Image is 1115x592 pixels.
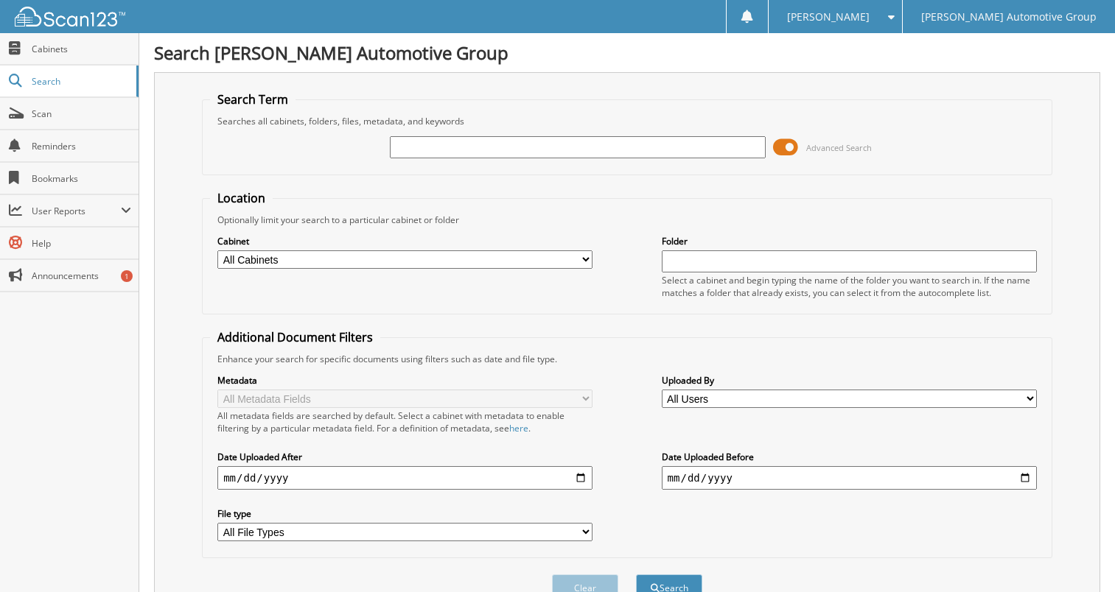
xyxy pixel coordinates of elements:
[662,451,1037,463] label: Date Uploaded Before
[662,274,1037,299] div: Select a cabinet and begin typing the name of the folder you want to search in. If the name match...
[15,7,125,27] img: scan123-logo-white.svg
[217,451,593,463] label: Date Uploaded After
[32,205,121,217] span: User Reports
[509,422,528,434] a: here
[210,91,296,108] legend: Search Term
[210,115,1044,127] div: Searches all cabinets, folders, files, metadata, and keywords
[662,235,1037,247] label: Folder
[210,214,1044,226] div: Optionally limit your search to a particular cabinet or folder
[121,270,133,282] div: 1
[217,507,593,520] label: File type
[217,466,593,490] input: start
[217,374,593,387] label: Metadata
[210,353,1044,365] div: Enhance your search for specific documents using filters such as date and file type.
[921,13,1097,21] span: [PERSON_NAME] Automotive Group
[32,75,129,88] span: Search
[806,142,872,153] span: Advanced Search
[787,13,870,21] span: [PERSON_NAME]
[210,190,273,206] legend: Location
[32,269,131,282] span: Announcements
[154,40,1100,65] h1: Search [PERSON_NAME] Automotive Group
[32,172,131,185] span: Bookmarks
[210,329,380,345] legend: Additional Document Filters
[32,108,131,120] span: Scan
[217,409,593,434] div: All metadata fields are searched by default. Select a cabinet with metadata to enable filtering b...
[32,140,131,152] span: Reminders
[32,237,131,250] span: Help
[662,374,1037,387] label: Uploaded By
[662,466,1037,490] input: end
[217,235,593,247] label: Cabinet
[32,43,131,55] span: Cabinets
